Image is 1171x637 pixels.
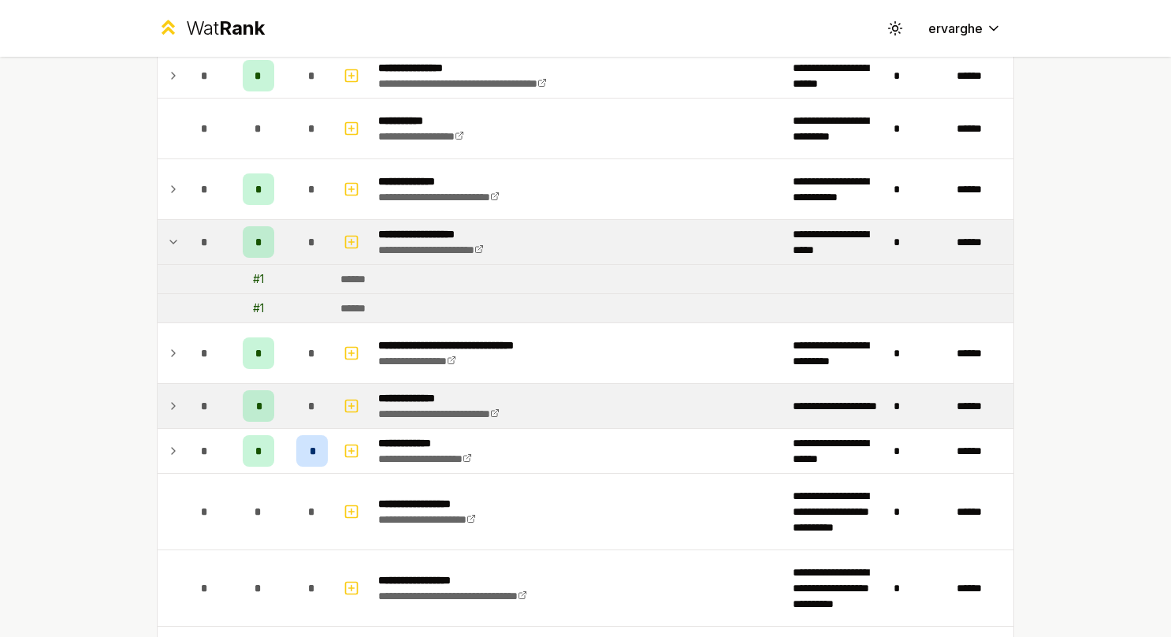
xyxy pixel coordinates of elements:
div: Wat [186,16,265,41]
span: Rank [219,17,265,39]
div: # 1 [253,271,264,287]
button: ervarghe [916,14,1014,43]
span: ervarghe [928,19,983,38]
a: WatRank [157,16,265,41]
div: # 1 [253,300,264,316]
